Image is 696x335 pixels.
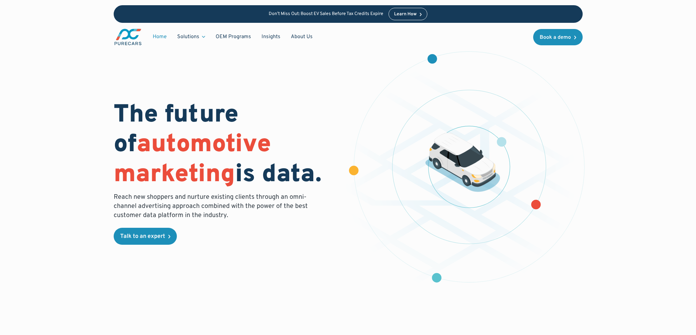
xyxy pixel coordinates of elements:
[425,133,500,192] img: illustration of a vehicle
[269,11,383,17] p: Don’t Miss Out: Boost EV Sales Before Tax Credits Expire
[394,12,417,17] div: Learn How
[210,31,256,43] a: OEM Programs
[120,234,165,240] div: Talk to an expert
[286,31,318,43] a: About Us
[114,28,142,46] img: purecars logo
[540,35,571,40] div: Book a demo
[256,31,286,43] a: Insights
[172,31,210,43] div: Solutions
[114,228,177,245] a: Talk to an expert
[533,29,583,45] a: Book a demo
[389,8,427,20] a: Learn How
[114,28,142,46] a: main
[114,129,271,190] span: automotive marketing
[114,193,312,220] p: Reach new shoppers and nurture existing clients through an omni-channel advertising approach comb...
[148,31,172,43] a: Home
[114,101,340,190] h1: The future of is data.
[177,33,199,40] div: Solutions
